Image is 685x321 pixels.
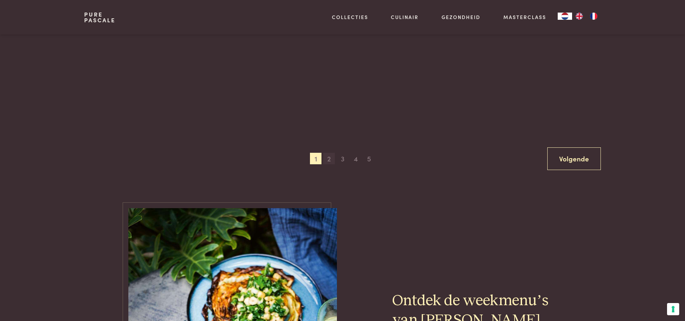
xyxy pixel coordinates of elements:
button: Uw voorkeuren voor toestemming voor trackingtechnologieën [667,303,679,315]
a: FR [586,13,601,20]
a: Collecties [332,13,368,21]
span: 5 [364,153,375,164]
a: PurePascale [84,12,115,23]
a: NL [558,13,572,20]
span: 1 [310,153,321,164]
a: Culinair [391,13,419,21]
span: 3 [337,153,348,164]
a: Volgende [547,147,601,170]
div: Language [558,13,572,20]
a: EN [572,13,586,20]
span: 2 [323,153,335,164]
span: 4 [350,153,362,164]
ul: Language list [572,13,601,20]
aside: Language selected: Nederlands [558,13,601,20]
a: Gezondheid [442,13,480,21]
a: Masterclass [503,13,546,21]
